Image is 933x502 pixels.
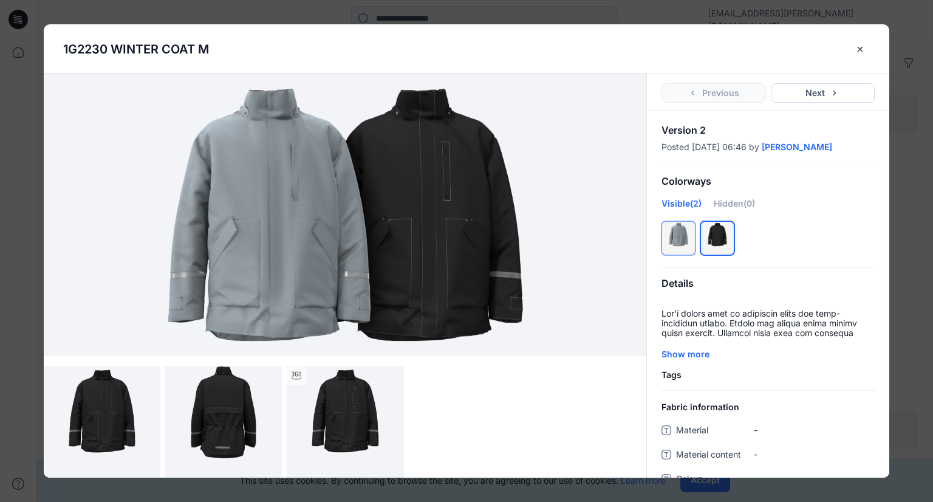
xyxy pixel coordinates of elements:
div: Details [647,268,889,299]
div: LT GREY [661,221,695,255]
p: Lor’i dolors amet co adipiscin elits doe temp-incididun utlabo. Etdolo mag aliqua enima minimv qu... [661,309,875,338]
div: BLACK [700,221,734,255]
div: Colorways [647,166,889,197]
img: 1G2230_3D PD_proto1_Designer comments updated [110,74,581,356]
span: Material [676,423,749,440]
div: Posted [DATE] 06:46 by [661,142,875,152]
button: Next [771,83,875,103]
a: [PERSON_NAME] [762,142,832,152]
h4: Tags [647,370,889,380]
img: Alvar Top Extra Long Turntable RayTrace [287,366,403,483]
div: Visible (2) [661,197,702,219]
div: Show more [661,348,875,360]
span: Material content [676,447,749,464]
span: - [754,448,875,461]
span: Colour [676,472,749,489]
p: Version 2 [661,125,875,135]
img: Alvar Top Extra Long Front RayTrace [44,366,160,483]
span: Fabric information [661,401,739,413]
p: 1G2230 WINTER COAT M [63,40,209,58]
img: Alvar Top Extra Long Back RayTrace [165,366,282,483]
span: - [754,424,875,436]
span: - [754,472,875,485]
button: close-btn [851,40,870,59]
div: Hidden (0) [714,197,755,219]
